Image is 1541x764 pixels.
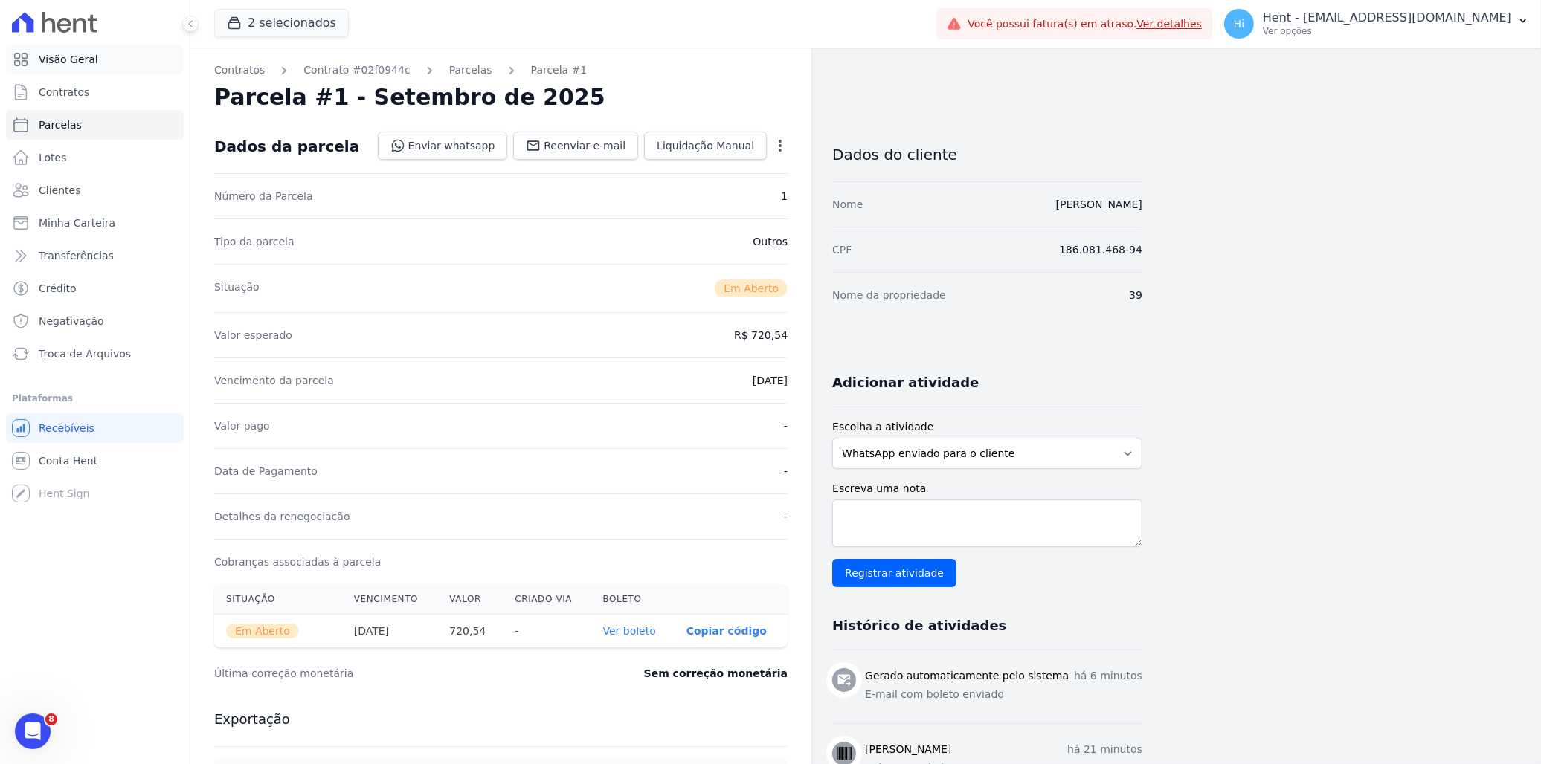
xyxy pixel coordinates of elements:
a: Recebíveis [6,413,184,443]
th: Criado via [503,584,591,615]
span: Contratos [39,85,89,100]
dt: Data de Pagamento [214,464,318,479]
a: Reenviar e-mail [513,132,638,160]
p: há 6 minutos [1074,668,1142,684]
a: Negativação [6,306,184,336]
a: Enviar whatsapp [378,132,508,160]
span: Clientes [39,183,80,198]
p: Ver opções [1263,25,1511,37]
p: há 21 minutos [1067,742,1142,757]
a: Minha Carteira [6,208,184,238]
dd: 39 [1129,288,1142,302]
a: Parcelas [449,62,492,78]
a: Crédito [6,273,184,303]
dt: Detalhes da renegociação [214,509,350,524]
dd: Outros [753,234,788,249]
h3: Gerado automaticamente pelo sistema [865,668,1069,684]
a: Lotes [6,143,184,172]
p: E-mail com boleto enviado [865,687,1142,702]
span: Em Aberto [226,624,299,638]
a: Contrato #02f0944c [303,62,410,78]
span: Conta Hent [39,453,97,468]
th: [DATE] [342,615,438,648]
a: Conta Hent [6,446,184,476]
input: Registrar atividade [832,559,956,587]
dt: Nome [832,197,863,212]
h2: Parcela #1 - Setembro de 2025 [214,84,605,111]
div: Plataformas [12,389,178,407]
dd: - [784,418,788,433]
dt: Última correção monetária [214,666,553,681]
a: Transferências [6,241,184,271]
dd: 1 [781,189,788,204]
a: [PERSON_NAME] [1056,198,1142,210]
dt: CPF [832,242,852,257]
h3: [PERSON_NAME] [865,742,951,757]
h3: Adicionar atividade [832,374,979,392]
dd: - [784,464,788,479]
span: Minha Carteira [39,216,115,230]
dd: R$ 720,54 [734,328,788,343]
div: Dados da parcela [214,137,359,155]
dt: Vencimento da parcela [214,373,334,388]
a: Troca de Arquivos [6,339,184,369]
span: Você possui fatura(s) em atraso. [968,16,1202,32]
label: Escolha a atividade [832,419,1142,435]
span: 186.081.468-94 [1059,244,1142,256]
dt: Tipo da parcela [214,234,295,249]
h3: Dados do cliente [832,146,1142,164]
p: Hent - [EMAIL_ADDRESS][DOMAIN_NAME] [1263,10,1511,25]
nav: Breadcrumb [214,62,788,78]
a: Parcela #1 [531,62,588,78]
a: Liquidação Manual [644,132,767,160]
label: Escreva uma nota [832,481,1142,496]
th: Boleto [591,584,675,615]
a: Parcelas [6,110,184,140]
iframe: Intercom live chat [15,713,51,749]
th: - [503,615,591,648]
span: Transferências [39,248,114,263]
dt: Cobranças associadas à parcela [214,554,381,569]
dt: Número da Parcela [214,189,313,204]
button: 2 selecionados [214,9,349,37]
th: Vencimento [342,584,438,615]
span: Reenviar e-mail [544,138,625,153]
span: 8 [45,713,57,725]
dd: Sem correção monetária [644,666,788,681]
a: Clientes [6,175,184,205]
span: Liquidação Manual [657,138,754,153]
dt: Situação [214,279,260,297]
th: 720,54 [437,615,503,648]
dd: - [784,509,788,524]
span: Crédito [39,281,77,296]
a: Ver boleto [603,625,656,637]
dt: Nome da propriedade [832,288,946,302]
span: Lotes [39,150,67,165]
dt: Valor pago [214,418,270,433]
button: Copiar código [686,625,767,637]
span: Troca de Arquivos [39,346,131,361]
h3: Exportação [214,710,788,728]
span: Recebíveis [39,421,94,436]
button: Hi Hent - [EMAIL_ADDRESS][DOMAIN_NAME] Ver opções [1212,3,1541,45]
span: Parcelas [39,117,82,132]
th: Situação [214,584,342,615]
span: Hi [1234,19,1244,29]
a: Visão Geral [6,45,184,74]
dt: Valor esperado [214,328,292,343]
dd: [DATE] [753,373,788,388]
a: Contratos [6,77,184,107]
h3: Histórico de atividades [832,617,1006,635]
span: Em Aberto [715,279,788,297]
a: Ver detalhes [1136,18,1202,30]
span: Visão Geral [39,52,98,67]
th: Valor [437,584,503,615]
span: Negativação [39,314,104,328]
a: Contratos [214,62,265,78]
